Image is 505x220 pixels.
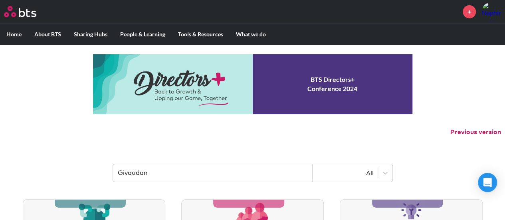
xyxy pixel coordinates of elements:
[450,128,501,137] button: Previous version
[482,2,501,21] a: Profile
[4,6,51,17] a: Go home
[113,164,313,182] input: Find contents, pages and demos...
[482,2,501,21] img: Naphinya Rassamitat
[463,5,476,18] a: +
[28,24,67,45] label: About BTS
[4,6,36,17] img: BTS Logo
[114,24,172,45] label: People & Learning
[67,24,114,45] label: Sharing Hubs
[93,54,412,114] a: Conference 2024
[172,24,230,45] label: Tools & Resources
[317,168,374,177] div: All
[478,173,497,192] div: Open Intercom Messenger
[230,24,272,45] label: What we do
